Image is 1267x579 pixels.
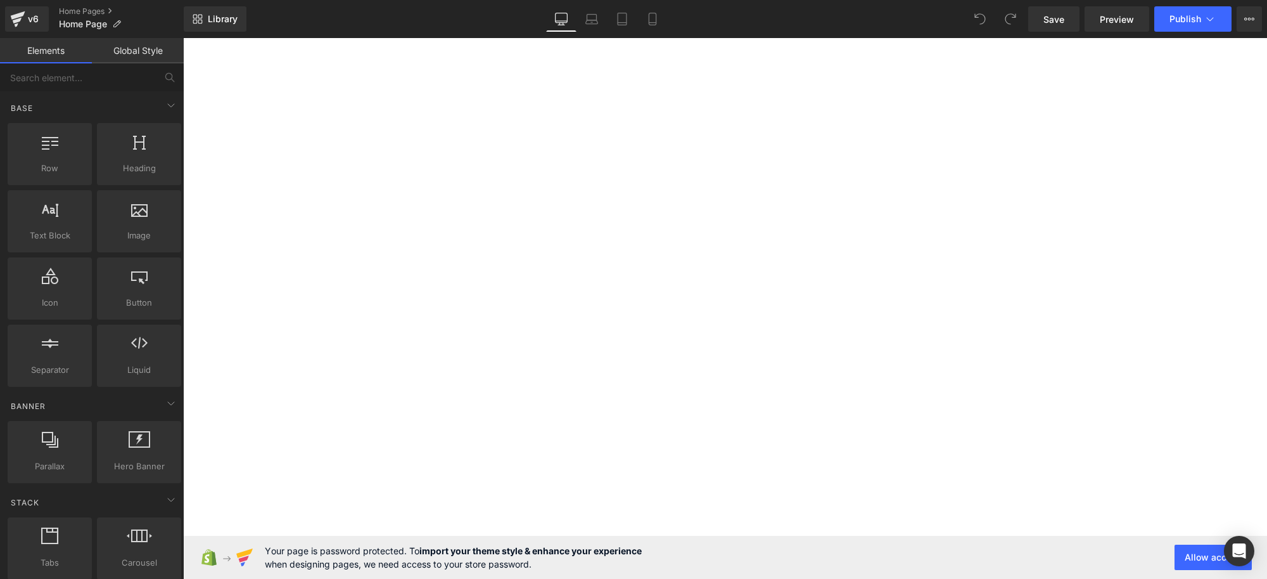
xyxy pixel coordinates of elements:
span: Separator [11,363,88,377]
div: v6 [25,11,41,27]
div: Open Intercom Messenger [1224,536,1254,566]
a: Laptop [576,6,607,32]
button: Undo [967,6,993,32]
span: Base [10,102,34,114]
a: New Library [184,6,246,32]
span: Parallax [11,460,88,473]
button: Redo [998,6,1023,32]
span: Your page is password protected. To when designing pages, we need access to your store password. [265,544,642,571]
span: Carousel [101,556,177,569]
span: Liquid [101,363,177,377]
a: v6 [5,6,49,32]
a: Mobile [637,6,668,32]
a: Tablet [607,6,637,32]
a: Desktop [546,6,576,32]
span: Row [11,162,88,175]
span: Banner [10,400,47,412]
span: Text Block [11,229,88,242]
button: More [1237,6,1262,32]
span: Image [101,229,177,242]
span: Library [208,13,238,25]
span: Hero Banner [101,460,177,473]
span: Home Page [59,19,107,29]
span: Save [1043,13,1064,26]
button: Publish [1154,6,1232,32]
span: Tabs [11,556,88,569]
span: Heading [101,162,177,175]
a: Preview [1085,6,1149,32]
span: Button [101,296,177,309]
span: Preview [1100,13,1134,26]
span: Icon [11,296,88,309]
button: Allow access [1175,545,1252,570]
span: Publish [1169,14,1201,24]
a: Global Style [92,38,184,63]
strong: import your theme style & enhance your experience [419,545,642,556]
a: Home Pages [59,6,184,16]
span: Stack [10,497,41,509]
